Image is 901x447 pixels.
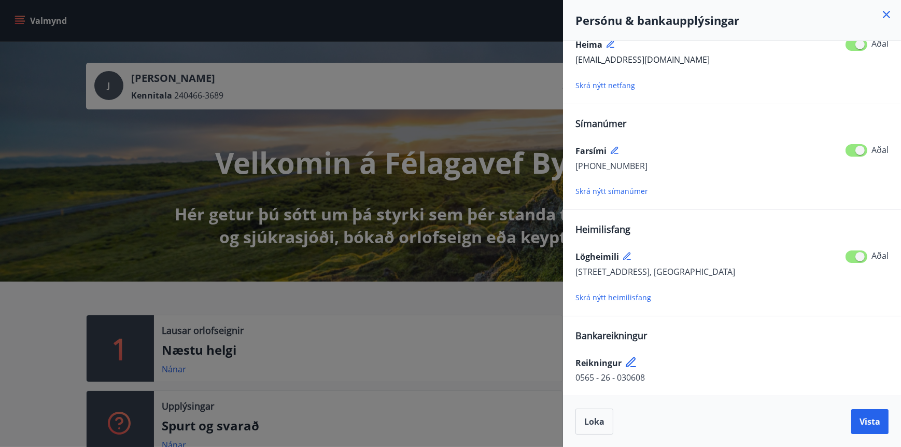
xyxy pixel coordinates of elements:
span: Skrá nýtt heimilisfang [575,292,651,302]
span: Vista [860,416,880,427]
span: Skrá nýtt netfang [575,80,635,90]
span: Heima [575,39,602,50]
span: Lögheimili [575,251,619,262]
span: [PHONE_NUMBER] [575,160,647,172]
button: Vista [851,409,889,434]
h4: Persónu & bankaupplýsingar [575,12,889,28]
span: Símanúmer [575,117,626,130]
button: Loka [575,409,613,435]
span: Skrá nýtt símanúmer [575,186,648,196]
span: Bankareikningur [575,329,647,342]
span: Aðal [871,144,889,156]
span: Reikningur [575,357,622,369]
span: Loka [584,416,604,427]
span: 0565 - 26 - 030608 [575,372,645,383]
span: Farsími [575,145,607,157]
span: Heimilisfang [575,223,630,235]
span: Aðal [871,250,889,261]
span: Aðal [871,38,889,49]
span: [EMAIL_ADDRESS][DOMAIN_NAME] [575,54,710,65]
span: [STREET_ADDRESS], [GEOGRAPHIC_DATA] [575,266,735,277]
